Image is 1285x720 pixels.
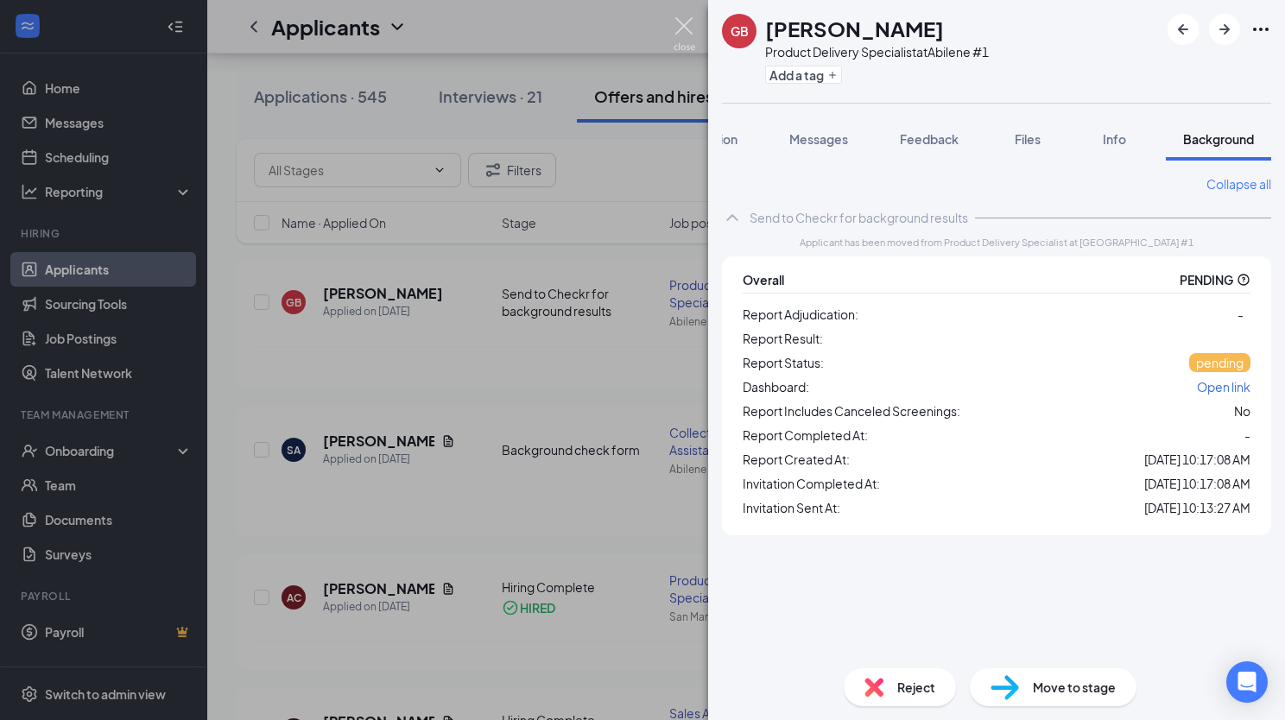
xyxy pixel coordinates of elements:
svg: QuestionInfo [1237,273,1250,287]
span: [DATE] 10:17:08 AM [1144,450,1250,469]
div: Send to Checkr for background results [750,209,968,226]
span: - [1238,306,1244,322]
span: pending [1196,355,1244,370]
a: Open link [1197,377,1250,396]
span: Report Created At: [743,450,850,469]
span: Move to stage [1033,678,1116,697]
div: No [1234,401,1250,420]
span: PENDING [1180,270,1233,289]
span: Dashboard: [743,377,809,396]
span: - [1244,426,1250,445]
span: Report Status: [743,353,824,372]
button: ArrowLeftNew [1168,14,1199,45]
svg: ArrowRight [1214,19,1235,40]
span: Files [1015,131,1041,147]
a: Collapse all [1206,174,1271,193]
span: Applicant has been moved from Product Delivery Specialist at [GEOGRAPHIC_DATA] #1 [800,235,1194,249]
span: Reject [897,678,935,697]
span: Report Completed At: [743,426,868,445]
svg: ChevronUp [722,207,743,228]
div: GB [731,22,749,40]
button: ArrowRight [1209,14,1240,45]
span: Invitation Completed At: [743,474,880,493]
button: PlusAdd a tag [765,66,842,84]
span: Background [1183,131,1254,147]
span: Feedback [900,131,959,147]
span: Overall [743,270,784,289]
span: Report Includes Canceled Screenings: [743,401,960,420]
span: Invitation Sent At: [743,498,840,517]
span: [DATE] 10:17:08 AM [1144,474,1250,493]
span: Open link [1197,379,1250,395]
svg: Plus [827,70,838,80]
span: [DATE] 10:13:27 AM [1144,498,1250,517]
div: Open Intercom Messenger [1226,661,1268,703]
div: Product Delivery Specialist at Abilene #1 [765,43,989,60]
span: Info [1103,131,1126,147]
span: Report Adjudication: [743,305,858,324]
span: Messages [789,131,848,147]
svg: Ellipses [1250,19,1271,40]
h1: [PERSON_NAME] [765,14,944,43]
svg: ArrowLeftNew [1173,19,1193,40]
span: Report Result: [743,329,823,348]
